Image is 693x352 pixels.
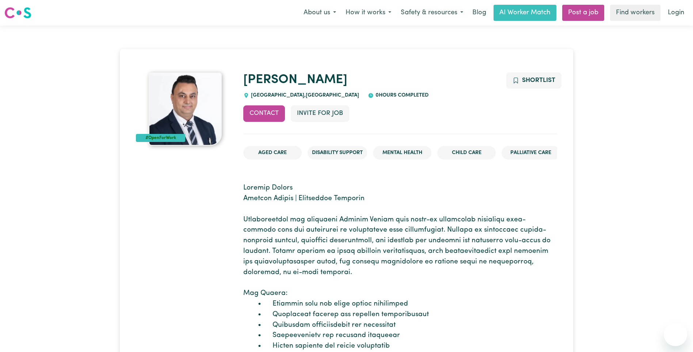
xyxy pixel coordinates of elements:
a: Find workers [610,5,660,21]
a: [PERSON_NAME] [243,74,347,86]
span: Shortlist [522,77,555,83]
li: Aged Care [243,146,302,160]
a: AI Worker Match [494,5,556,21]
li: Palliative care [502,146,560,160]
div: #OpenForWork [136,134,185,142]
button: Contact [243,105,285,121]
span: 0 hours completed [374,93,429,98]
img: Sanjeev [149,72,222,146]
a: Sanjeev's profile picture'#OpenForWork [136,72,235,146]
button: Safety & resources [396,5,468,20]
button: Add to shortlist [506,72,561,89]
li: Child care [437,146,496,160]
a: Login [663,5,689,21]
iframe: Button to launch messaging window [664,323,687,346]
button: How it works [341,5,396,20]
a: Careseekers logo [4,4,31,21]
li: Mental Health [373,146,431,160]
a: Blog [468,5,491,21]
button: Invite for Job [291,105,349,121]
button: About us [299,5,341,20]
li: Disability Support [308,146,367,160]
img: Careseekers logo [4,6,31,19]
span: [GEOGRAPHIC_DATA] , [GEOGRAPHIC_DATA] [249,93,359,98]
a: Post a job [562,5,604,21]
